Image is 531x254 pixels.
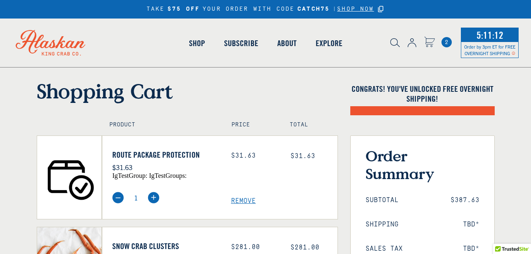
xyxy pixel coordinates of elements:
a: Route Package Protection [112,150,219,160]
span: Sales Tax [366,245,403,253]
h4: Product [109,121,214,128]
span: Shipping Notice Icon [512,50,515,56]
h3: Order Summary [366,147,479,182]
span: $387.63 [451,196,479,204]
img: Route Package Protection - $31.63 [37,136,102,219]
a: Explore [306,20,352,67]
span: 2 [441,37,452,47]
span: igTestGroup: [112,172,147,179]
span: Subtotal [366,196,399,204]
h4: Price [231,121,272,128]
img: Alaskan King Crab Co. logo [4,19,97,67]
span: igTestGroups: [149,172,186,179]
div: $31.63 [231,152,278,160]
h1: Shopping Cart [37,79,338,103]
h4: Total [290,121,330,128]
a: Remove [231,197,337,205]
span: Shipping [366,221,399,228]
a: Subscribe [215,20,268,67]
a: Cart [424,37,435,49]
img: account [408,38,416,47]
div: $281.00 [231,243,278,251]
span: $31.63 [290,152,315,160]
a: Cart [441,37,452,47]
span: $281.00 [290,244,319,251]
img: minus [112,192,124,203]
img: plus [148,192,159,203]
h4: Congrats! You've unlocked FREE OVERNIGHT SHIPPING! [350,84,495,104]
span: Order by 3pm ET for FREE OVERNIGHT SHIPPING [464,44,515,56]
a: Snow Crab Clusters [112,241,219,251]
img: search [390,38,400,47]
a: About [268,20,306,67]
span: 5:11:12 [474,27,505,43]
p: $31.63 [112,162,219,172]
a: SHOP NOW [337,6,374,13]
span: SHOP NOW [337,6,374,12]
strong: CATCH75 [297,6,330,13]
strong: $75 OFF [168,6,200,13]
div: TAKE YOUR ORDER WITH CODE | [146,5,385,14]
a: Shop [179,20,215,67]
